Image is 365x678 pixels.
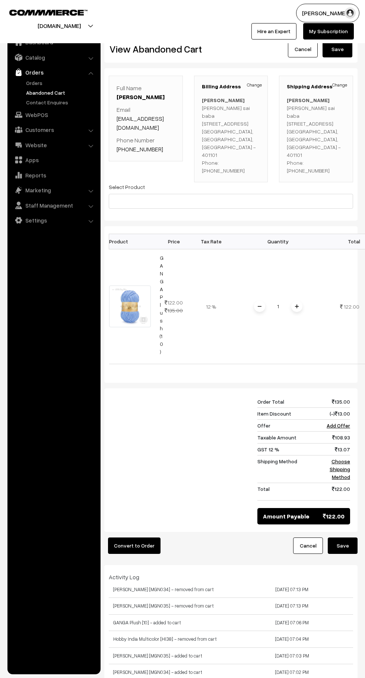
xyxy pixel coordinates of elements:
[295,305,299,308] img: plusI
[345,7,356,19] img: user
[257,407,320,419] td: Item Discount
[320,407,350,419] td: (-) 13.00
[202,96,260,174] p: [PERSON_NAME] sai baba [STREET_ADDRESS] [GEOGRAPHIC_DATA], [GEOGRAPHIC_DATA], [GEOGRAPHIC_DATA] -...
[257,443,320,455] td: GST 12 %
[327,234,364,249] th: Total
[155,234,193,249] th: Price
[231,598,353,615] td: [DATE] 07:13 PM
[231,614,353,631] td: [DATE] 07:06 PM
[193,234,230,249] th: Tax Rate
[320,396,350,408] td: 135.00
[303,23,354,40] a: My Subscription
[320,443,350,455] td: 13.07
[251,23,296,40] a: Hire an Expert
[327,422,350,429] a: Add Offer
[109,631,231,648] td: Hobby India Multicolor [HI38] - removed from cart
[328,537,358,554] button: Save
[117,83,175,101] p: Full Name
[12,16,107,35] button: [DOMAIN_NAME]
[109,183,145,191] label: Select Product
[117,145,163,153] a: [PHONE_NUMBER]
[257,431,320,443] td: Taxable Amount
[9,138,98,152] a: Website
[287,97,330,103] b: [PERSON_NAME]
[202,83,260,90] h3: Billing Address
[9,108,98,122] a: WebPOS
[344,303,359,310] span: 122.00
[110,43,225,55] h2: View Abandoned Cart
[230,234,327,249] th: Quantity
[263,512,310,521] span: Amount Payable
[231,581,353,598] td: [DATE] 07:13 PM
[109,647,231,664] td: [PERSON_NAME] [MGN035] - added to cart
[109,598,231,615] td: [PERSON_NAME] [MGN035] - removed from cart
[320,431,350,443] td: 108.93
[108,537,161,554] button: Convert to Order
[9,153,98,167] a: Apps
[247,82,262,88] a: Change
[117,136,175,154] p: Phone Number
[155,249,193,364] td: 122.00
[231,647,353,664] td: [DATE] 07:03 PM
[293,537,323,554] a: Cancel
[117,105,175,132] p: Email
[109,286,151,327] img: 10.jpg
[9,66,98,79] a: Orders
[9,199,98,212] a: Staff Management
[9,7,74,16] a: COMMMERCE
[9,214,98,227] a: Settings
[231,631,353,648] td: [DATE] 07:04 PM
[165,307,183,313] strike: 135.00
[24,89,98,97] a: Abandoned Cart
[330,458,350,480] a: Choose Shipping Method
[109,234,155,249] th: Product
[117,93,165,101] a: [PERSON_NAME]
[296,4,359,22] button: [PERSON_NAME]…
[9,123,98,136] a: Customers
[9,183,98,197] a: Marketing
[323,41,352,57] button: Save
[288,41,318,57] a: Cancel
[332,82,347,88] a: Change
[24,98,98,106] a: Contact Enquires
[109,614,231,631] td: GANGA Plush [10] - added to cart
[287,83,345,90] h3: Shipping Address
[109,573,353,581] div: Activity Log
[320,483,350,500] td: 122.00
[9,168,98,182] a: Reports
[257,455,320,483] td: Shipping Method
[257,396,320,408] td: Order Total
[258,305,261,308] img: minus
[109,581,231,598] td: [PERSON_NAME] [MGN034] - removed from cart
[287,96,345,174] p: [PERSON_NAME] sai baba [STREET_ADDRESS] [GEOGRAPHIC_DATA], [GEOGRAPHIC_DATA], [GEOGRAPHIC_DATA] -...
[257,419,320,431] td: Offer
[206,303,216,310] span: 12 %
[160,255,164,355] a: GANGA Plush (10)
[257,483,320,500] td: Total
[323,512,345,521] span: 122.00
[202,97,245,103] b: [PERSON_NAME]
[117,115,164,131] a: [EMAIL_ADDRESS][DOMAIN_NAME]
[9,51,98,64] a: Catalog
[9,10,88,15] img: COMMMERCE
[24,79,98,87] a: Orders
